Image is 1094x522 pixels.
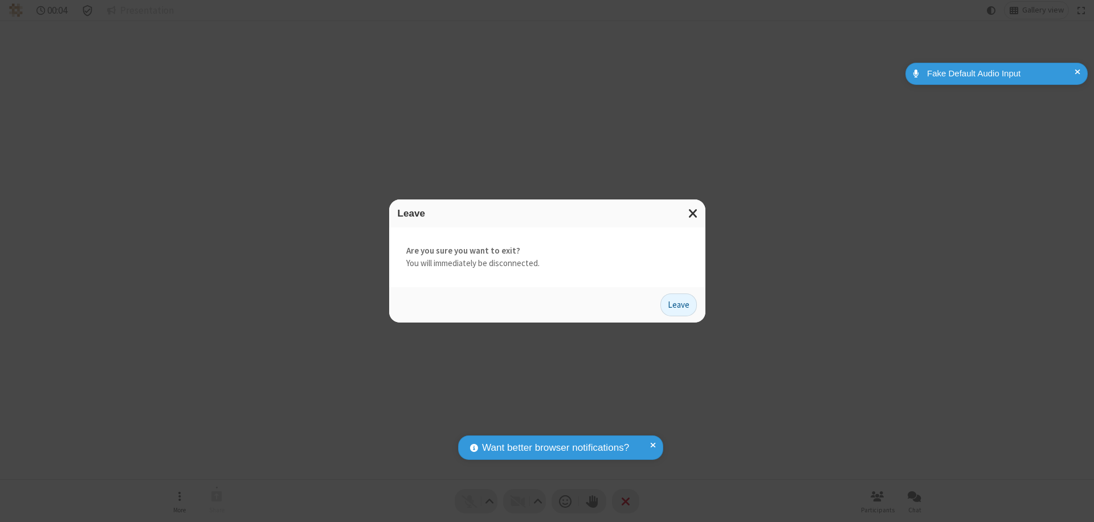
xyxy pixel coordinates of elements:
[681,199,705,227] button: Close modal
[923,67,1079,80] div: Fake Default Audio Input
[482,441,629,455] span: Want better browser notifications?
[389,227,705,287] div: You will immediately be disconnected.
[660,293,697,316] button: Leave
[398,208,697,219] h3: Leave
[406,244,688,258] strong: Are you sure you want to exit?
